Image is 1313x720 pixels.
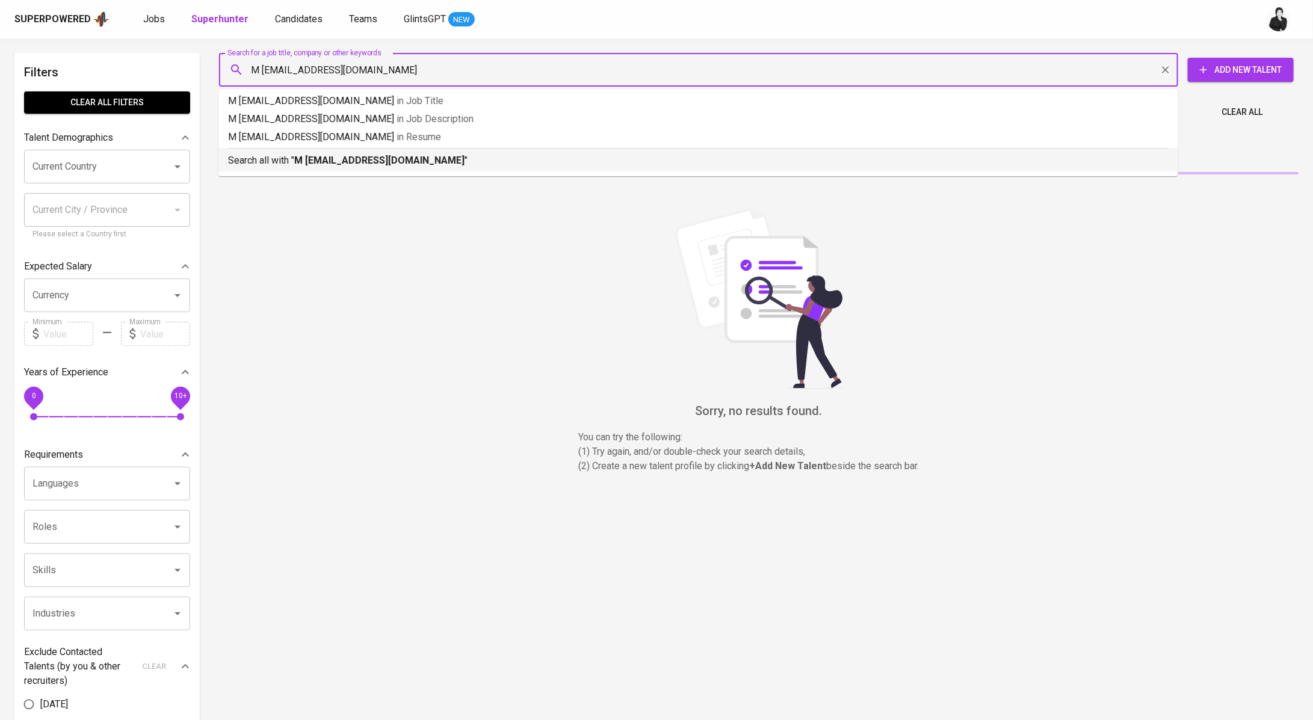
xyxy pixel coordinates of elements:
[275,13,323,25] span: Candidates
[31,392,36,401] span: 0
[34,95,181,110] span: Clear All filters
[43,322,93,346] input: Value
[143,12,167,27] a: Jobs
[1217,101,1267,123] button: Clear All
[169,475,186,492] button: Open
[669,208,849,389] img: file_searching.svg
[24,360,190,384] div: Years of Experience
[24,254,190,278] div: Expected Salary
[32,229,182,241] p: Please select a Country first
[40,697,68,712] span: [DATE]
[404,13,446,25] span: GlintsGPT
[219,401,1299,420] h6: Sorry, no results found.
[174,392,187,401] span: 10+
[349,12,380,27] a: Teams
[397,95,443,106] span: in Job Title
[169,518,186,535] button: Open
[228,153,1169,168] p: Search all with " "
[191,13,249,25] b: Superhunter
[191,12,251,27] a: Superhunter
[397,131,441,143] span: in Resume
[169,287,186,304] button: Open
[349,13,377,25] span: Teams
[140,322,190,346] input: Value
[1188,58,1294,82] button: Add New Talent
[749,460,826,472] b: + Add New Talent
[228,112,1169,126] p: M [EMAIL_ADDRESS][DOMAIN_NAME]
[1197,63,1284,78] span: Add New Talent
[169,562,186,579] button: Open
[14,10,110,28] a: Superpoweredapp logo
[24,645,190,688] div: Exclude Contacted Talents (by you & other recruiters)clear
[24,259,92,274] p: Expected Salary
[404,12,475,27] a: GlintsGPT NEW
[1222,105,1262,120] span: Clear All
[24,91,190,114] button: Clear All filters
[228,94,1169,108] p: M [EMAIL_ADDRESS][DOMAIN_NAME]
[448,14,475,26] span: NEW
[294,155,465,166] b: M [EMAIL_ADDRESS][DOMAIN_NAME]
[24,448,83,462] p: Requirements
[24,63,190,82] h6: Filters
[578,445,939,459] p: (1) Try again, and/or double-check your search details,
[228,130,1169,144] p: M [EMAIL_ADDRESS][DOMAIN_NAME]
[24,443,190,467] div: Requirements
[24,645,135,688] p: Exclude Contacted Talents (by you & other recruiters)
[169,158,186,175] button: Open
[275,12,325,27] a: Candidates
[24,131,113,145] p: Talent Demographics
[169,605,186,622] button: Open
[397,113,474,125] span: in Job Description
[1157,61,1174,78] button: Clear
[143,13,165,25] span: Jobs
[14,13,91,26] div: Superpowered
[24,126,190,150] div: Talent Demographics
[578,459,939,473] p: (2) Create a new talent profile by clicking beside the search bar.
[24,365,108,380] p: Years of Experience
[578,430,939,445] p: You can try the following :
[1267,7,1291,31] img: medwi@glints.com
[93,10,110,28] img: app logo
